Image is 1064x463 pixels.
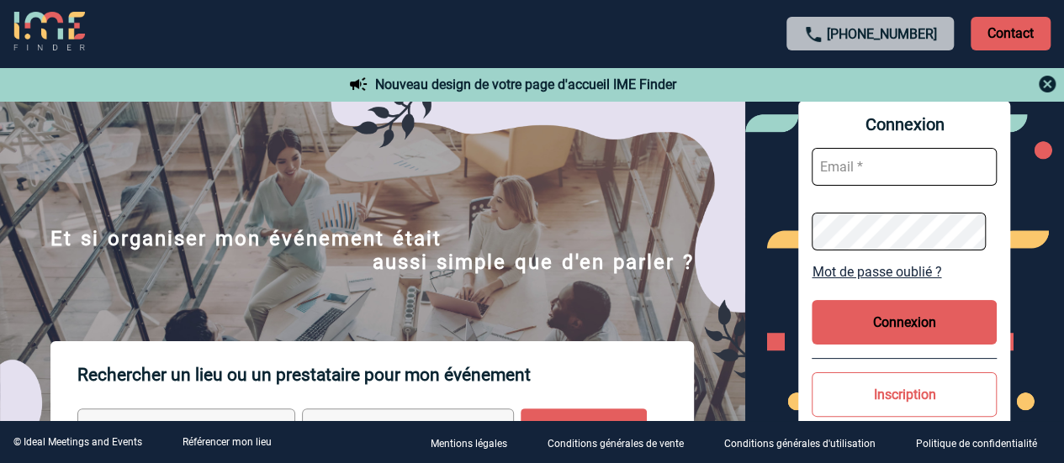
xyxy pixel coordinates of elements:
p: Conditions générales de vente [548,438,684,450]
a: Mentions légales [417,434,534,450]
a: Conditions générales d'utilisation [711,434,903,450]
p: Contact [971,17,1051,50]
a: [PHONE_NUMBER] [827,26,937,42]
div: © Ideal Meetings and Events [13,436,142,448]
p: Mentions légales [431,438,507,450]
a: Référencer mon lieu [183,436,272,448]
button: Connexion [812,300,997,345]
p: Politique de confidentialité [916,438,1037,450]
input: Email * [812,148,997,186]
input: Rechercher [521,408,647,455]
a: Mot de passe oublié ? [812,264,997,280]
img: call-24-px.png [803,24,823,45]
a: Conditions générales de vente [534,434,711,450]
p: Rechercher un lieu ou un prestataire pour mon événement [77,341,694,408]
span: Connexion [812,114,997,134]
p: Conditions générales d'utilisation [724,438,876,450]
a: Politique de confidentialité [903,434,1064,450]
button: Inscription [812,372,997,417]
